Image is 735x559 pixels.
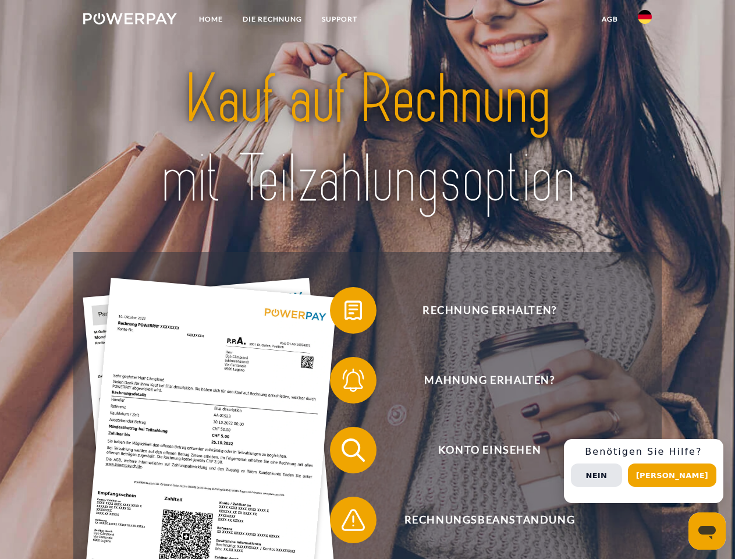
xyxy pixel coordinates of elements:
span: Rechnung erhalten? [347,287,632,334]
a: Home [189,9,233,30]
img: de [638,10,652,24]
span: Mahnung erhalten? [347,357,632,404]
button: Nein [571,464,622,487]
span: Rechnungsbeanstandung [347,497,632,543]
button: Mahnung erhalten? [330,357,633,404]
iframe: Schaltfläche zum Öffnen des Messaging-Fensters [688,512,726,550]
img: qb_search.svg [339,436,368,465]
button: Konto einsehen [330,427,633,473]
img: title-powerpay_de.svg [111,56,624,223]
a: agb [592,9,628,30]
button: Rechnungsbeanstandung [330,497,633,543]
a: DIE RECHNUNG [233,9,312,30]
button: [PERSON_NAME] [628,464,716,487]
span: Konto einsehen [347,427,632,473]
h3: Benötigen Sie Hilfe? [571,446,716,458]
img: logo-powerpay-white.svg [83,13,177,24]
img: qb_bill.svg [339,296,368,325]
img: qb_warning.svg [339,505,368,535]
div: Schnellhilfe [564,439,723,503]
a: SUPPORT [312,9,367,30]
button: Rechnung erhalten? [330,287,633,334]
img: qb_bell.svg [339,366,368,395]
